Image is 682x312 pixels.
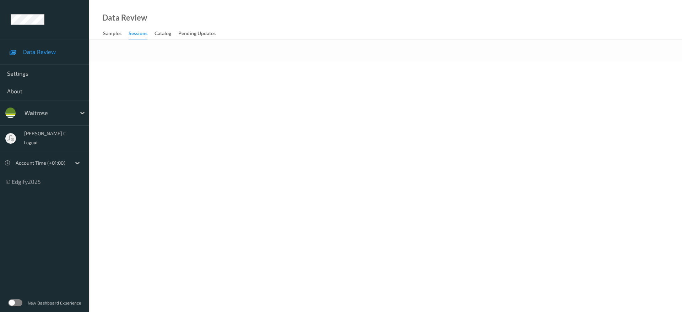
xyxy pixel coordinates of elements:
a: Sessions [129,29,155,39]
a: Pending Updates [178,29,223,39]
div: Catalog [155,30,171,39]
div: Samples [103,30,121,39]
div: Pending Updates [178,30,216,39]
a: Samples [103,29,129,39]
a: Catalog [155,29,178,39]
div: Sessions [129,30,147,39]
div: Data Review [102,14,147,21]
